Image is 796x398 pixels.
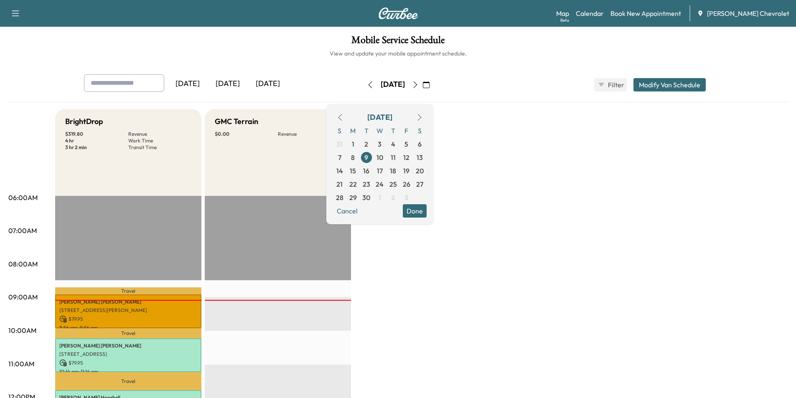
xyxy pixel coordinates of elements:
span: 1 [352,139,354,149]
span: [PERSON_NAME] Chevrolet [707,8,789,18]
span: 3 [378,139,381,149]
h5: GMC Terrain [215,116,258,127]
h1: Mobile Service Schedule [8,35,788,49]
p: Work Time [128,137,191,144]
button: Done [403,204,427,218]
span: 8 [351,152,355,162]
p: Travel [55,328,201,338]
p: [STREET_ADDRESS][PERSON_NAME] [59,307,197,314]
div: Beta [560,17,569,23]
p: 8:56 am - 9:56 am [59,324,197,331]
span: W [373,124,387,137]
p: $ 79.95 [59,315,197,323]
span: 1 [379,193,381,203]
p: 10:14 am - 11:14 am [59,368,197,375]
span: 16 [363,166,369,176]
p: 3 hr 2 min [65,144,128,151]
p: 10:00AM [8,325,36,335]
p: $ 79.95 [59,359,197,367]
span: M [346,124,360,137]
span: 12 [403,152,409,162]
a: MapBeta [556,8,569,18]
p: Travel [55,287,201,294]
div: [DATE] [168,74,208,94]
span: 26 [403,179,410,189]
p: Revenue [128,131,191,137]
span: 27 [416,179,423,189]
span: S [413,124,427,137]
span: 15 [350,166,356,176]
p: [PERSON_NAME] [PERSON_NAME] [59,299,197,305]
span: 2 [364,139,368,149]
p: 11:00AM [8,359,34,369]
span: 23 [363,179,370,189]
span: 21 [336,179,343,189]
p: $ 319.80 [65,131,128,137]
span: 9 [364,152,368,162]
p: Transit Time [128,144,191,151]
span: F [400,124,413,137]
p: 06:00AM [8,193,38,203]
span: 28 [336,193,343,203]
span: 14 [336,166,343,176]
span: 19 [403,166,409,176]
span: 25 [389,179,397,189]
span: Filter [608,80,623,90]
span: 13 [417,152,423,162]
span: 20 [416,166,424,176]
span: 24 [376,179,384,189]
p: [STREET_ADDRESS] [59,351,197,357]
span: 3 [404,193,408,203]
p: Revenue [278,131,341,137]
button: Filter [594,78,627,91]
div: [DATE] [208,74,248,94]
span: 30 [362,193,370,203]
img: Curbee Logo [378,8,418,19]
span: 29 [349,193,357,203]
button: Cancel [333,204,361,218]
span: 5 [404,139,408,149]
span: 17 [377,166,383,176]
div: [DATE] [248,74,288,94]
a: Book New Appointment [610,8,681,18]
span: 22 [349,179,357,189]
span: T [360,124,373,137]
div: [DATE] [381,79,405,90]
p: 4 hr [65,137,128,144]
h6: View and update your mobile appointment schedule. [8,49,788,58]
p: 08:00AM [8,259,38,269]
p: $ 0.00 [215,131,278,137]
span: S [333,124,346,137]
span: 11 [391,152,396,162]
span: 7 [338,152,341,162]
span: 2 [391,193,395,203]
span: T [387,124,400,137]
span: 10 [376,152,383,162]
p: Travel [55,372,201,390]
span: 18 [390,166,396,176]
h5: BrightDrop [65,116,103,127]
span: 4 [391,139,395,149]
span: 6 [418,139,422,149]
span: 31 [336,139,343,149]
div: [DATE] [367,112,392,123]
p: 09:00AM [8,292,38,302]
p: [PERSON_NAME] [PERSON_NAME] [59,342,197,349]
a: Calendar [576,8,604,18]
button: Modify Van Schedule [633,78,706,91]
p: 07:00AM [8,226,37,236]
